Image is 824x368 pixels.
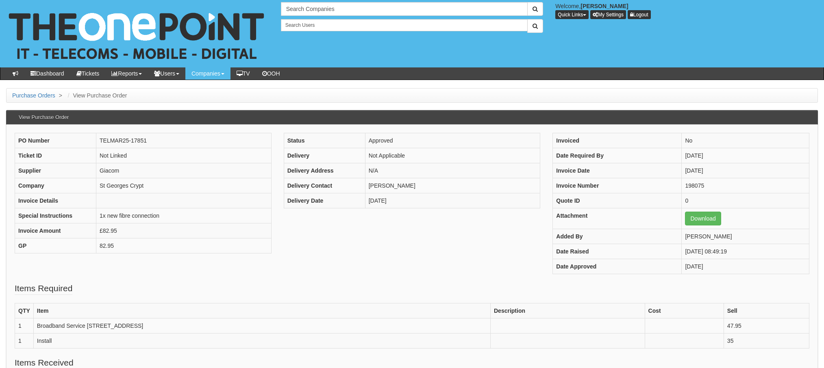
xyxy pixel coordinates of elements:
th: Invoice Number [553,178,682,193]
th: Cost [645,303,724,318]
a: Tickets [70,67,106,80]
th: Quote ID [553,193,682,208]
td: [DATE] [682,148,809,163]
input: Search Users [281,19,528,31]
th: Company [15,178,96,193]
td: [DATE] [682,163,809,178]
td: 82.95 [96,238,272,253]
th: PO Number [15,133,96,148]
a: Download [685,212,721,225]
td: Broadband Service [STREET_ADDRESS] [33,318,490,333]
a: TV [230,67,256,80]
th: GP [15,238,96,253]
td: £82.95 [96,223,272,238]
th: Invoice Details [15,193,96,208]
td: Giacom [96,163,272,178]
td: St Georges Crypt [96,178,272,193]
th: Attachment [553,208,682,229]
td: 1 [15,318,34,333]
td: Not Applicable [365,148,540,163]
th: Item [33,303,490,318]
th: Date Approved [553,259,682,274]
td: [PERSON_NAME] [365,178,540,193]
th: Special Instructions [15,208,96,223]
td: 35 [724,333,809,349]
td: [DATE] [365,193,540,208]
th: Delivery Contact [284,178,365,193]
td: Not Linked [96,148,272,163]
td: 198075 [682,178,809,193]
th: Ticket ID [15,148,96,163]
button: Quick Links [555,10,589,19]
th: Delivery Address [284,163,365,178]
a: OOH [256,67,286,80]
th: Date Raised [553,244,682,259]
b: [PERSON_NAME] [580,3,628,9]
div: Welcome, [549,2,824,19]
th: Invoiced [553,133,682,148]
td: [PERSON_NAME] [682,229,809,244]
td: Install [33,333,490,349]
td: 47.95 [724,318,809,333]
td: 1 [15,333,34,349]
input: Search Companies [281,2,528,16]
td: N/A [365,163,540,178]
th: Date Required By [553,148,682,163]
a: Purchase Orders [12,92,55,99]
th: Status [284,133,365,148]
td: Approved [365,133,540,148]
th: Supplier [15,163,96,178]
td: [DATE] [682,259,809,274]
th: Sell [724,303,809,318]
a: My Settings [590,10,626,19]
th: Delivery Date [284,193,365,208]
td: 1x new fibre connection [96,208,272,223]
th: Delivery [284,148,365,163]
th: Added By [553,229,682,244]
a: Users [148,67,185,80]
th: Invoice Date [553,163,682,178]
a: Dashboard [24,67,70,80]
a: Reports [105,67,148,80]
a: Companies [185,67,230,80]
legend: Items Required [15,282,72,295]
td: 0 [682,193,809,208]
th: Description [490,303,645,318]
th: Invoice Amount [15,223,96,238]
li: View Purchase Order [66,91,127,100]
h3: View Purchase Order [15,110,73,124]
td: [DATE] 08:49:19 [682,244,809,259]
td: No [682,133,809,148]
a: Logout [628,10,651,19]
td: TELMAR25-17851 [96,133,272,148]
th: QTY [15,303,34,318]
span: > [57,92,64,99]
